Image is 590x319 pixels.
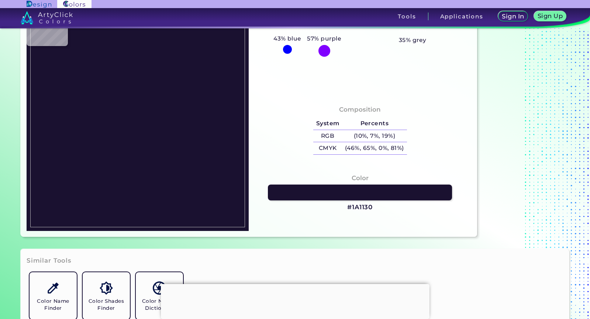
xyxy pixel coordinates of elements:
h3: #1A1130 [347,203,373,212]
h5: (10%, 7%, 19%) [342,130,407,142]
h5: 57% purple [304,34,344,43]
h5: Sign In [503,14,523,19]
img: ArtyClick Design logo [27,1,51,8]
h5: 43% blue [270,34,304,43]
img: logo_artyclick_colors_white.svg [21,11,73,24]
h3: Tools [398,14,416,19]
h5: Color Shades Finder [86,298,127,312]
h4: Color [352,173,369,183]
h5: Color Names Dictionary [139,298,180,312]
h5: (46%, 65%, 0%, 81%) [342,142,407,154]
h5: 35% grey [399,35,427,45]
h5: Sign Up [539,13,562,19]
img: a3a8962a-9611-4949-9e3c-ad0ef68e1344 [30,8,245,227]
h5: System [313,118,342,130]
h4: Composition [339,104,381,115]
iframe: Advertisement [161,284,429,317]
a: Sign In [500,12,527,21]
h5: RGB [313,130,342,142]
h3: Applications [440,14,483,19]
img: icon_color_name_finder.svg [46,281,59,294]
img: icon_color_shades.svg [100,281,113,294]
img: icon_color_names_dictionary.svg [153,281,166,294]
a: Sign Up [536,12,565,21]
h5: Percents [342,118,407,130]
h5: Color Name Finder [32,298,74,312]
h5: CMYK [313,142,342,154]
